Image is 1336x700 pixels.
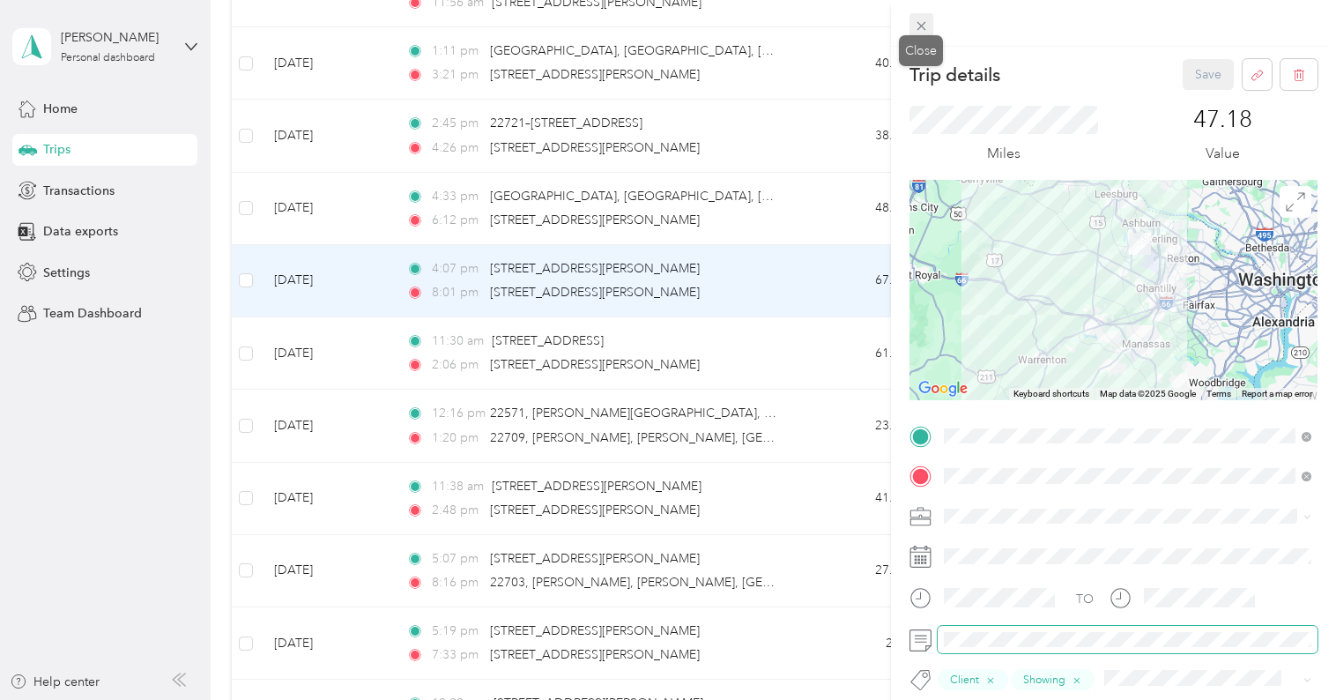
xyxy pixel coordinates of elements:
[1076,590,1094,608] div: TO
[899,35,943,66] div: Close
[914,377,972,400] img: Google
[1100,389,1196,398] span: Map data ©2025 Google
[1242,389,1312,398] a: Report a map error
[1011,669,1095,691] button: Showing
[1023,672,1065,688] span: Showing
[914,377,972,400] a: Open this area in Google Maps (opens a new window)
[909,63,1000,87] p: Trip details
[1013,388,1089,400] button: Keyboard shortcuts
[1206,389,1231,398] a: Terms (opens in new tab)
[1206,143,1240,165] p: Value
[1237,601,1336,700] iframe: Everlance-gr Chat Button Frame
[938,669,1008,691] button: Client
[987,143,1021,165] p: Miles
[950,672,979,688] span: Client
[1193,106,1252,134] p: 47.18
